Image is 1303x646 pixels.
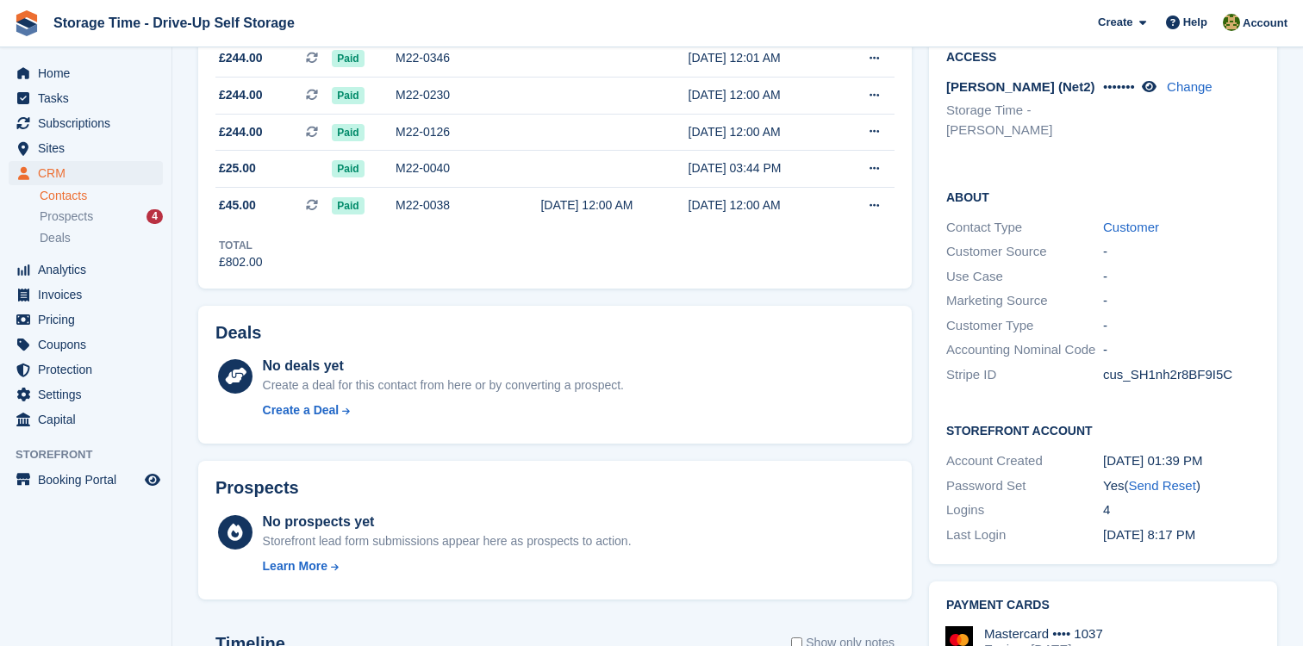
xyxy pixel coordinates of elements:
[219,238,263,253] div: Total
[263,401,624,419] a: Create a Deal
[38,258,141,282] span: Analytics
[1103,79,1135,94] span: •••••••
[9,161,163,185] a: menu
[142,469,163,490] a: Preview store
[540,196,688,214] div: [DATE] 12:00 AM
[1098,14,1132,31] span: Create
[263,512,632,532] div: No prospects yet
[9,382,163,407] a: menu
[1167,79,1213,94] a: Change
[946,599,1260,612] h2: Payment cards
[14,10,40,36] img: stora-icon-8386f47178a22dfd0bd8f6a31ec36ba5ce8667c1dd55bd0f319d3a0aa187defe.svg
[1103,451,1260,471] div: [DATE] 01:39 PM
[332,197,364,214] span: Paid
[9,357,163,382] a: menu
[9,307,163,332] a: menu
[946,242,1103,262] div: Customer Source
[9,111,163,135] a: menu
[946,188,1260,205] h2: About
[215,323,261,343] h2: Deals
[9,86,163,110] a: menu
[396,86,540,104] div: M22-0230
[9,468,163,492] a: menu
[47,9,302,37] a: Storage Time - Drive-Up Self Storage
[38,136,141,160] span: Sites
[946,47,1260,65] h2: Access
[946,267,1103,287] div: Use Case
[40,208,163,226] a: Prospects 4
[1103,527,1195,542] time: 2025-05-08 19:17:58 UTC
[1103,267,1260,287] div: -
[147,209,163,224] div: 4
[332,124,364,141] span: Paid
[38,468,141,492] span: Booking Portal
[1103,365,1260,385] div: cus_SH1nh2r8BF9I5C
[38,357,141,382] span: Protection
[946,340,1103,360] div: Accounting Nominal Code
[40,229,163,247] a: Deals
[38,382,141,407] span: Settings
[38,407,141,432] span: Capital
[946,291,1103,311] div: Marketing Source
[219,196,256,214] span: £45.00
[396,196,540,214] div: M22-0038
[219,49,263,67] span: £244.00
[946,500,1103,520] div: Logins
[689,123,837,141] div: [DATE] 12:00 AM
[396,123,540,141] div: M22-0126
[946,451,1103,471] div: Account Created
[689,159,837,177] div: [DATE] 03:44 PM
[689,196,837,214] div: [DATE] 12:00 AM
[9,258,163,282] a: menu
[946,101,1103,140] li: Storage Time - [PERSON_NAME]
[263,376,624,394] div: Create a deal for this contact from here or by converting a prospect.
[9,283,163,307] a: menu
[219,86,263,104] span: £244.00
[689,49,837,67] div: [DATE] 12:01 AM
[396,49,540,67] div: M22-0346
[946,476,1103,496] div: Password Set
[9,332,163,357] a: menu
[263,557,632,575] a: Learn More
[1103,242,1260,262] div: -
[38,61,141,85] span: Home
[219,123,263,141] span: £244.00
[946,421,1260,438] h2: Storefront Account
[1103,316,1260,336] div: -
[215,478,299,498] h2: Prospects
[263,356,624,376] div: No deals yet
[689,86,837,104] div: [DATE] 12:00 AM
[263,557,327,575] div: Learn More
[1223,14,1240,31] img: Zain Sarwar
[38,283,141,307] span: Invoices
[984,626,1103,642] div: Mastercard •••• 1037
[1103,220,1159,234] a: Customer
[1103,340,1260,360] div: -
[38,86,141,110] span: Tasks
[9,136,163,160] a: menu
[332,50,364,67] span: Paid
[1103,291,1260,311] div: -
[40,230,71,246] span: Deals
[38,307,141,332] span: Pricing
[396,159,540,177] div: M22-0040
[263,401,340,419] div: Create a Deal
[946,365,1103,385] div: Stripe ID
[16,446,171,463] span: Storefront
[38,332,141,357] span: Coupons
[946,525,1103,545] div: Last Login
[332,160,364,177] span: Paid
[946,316,1103,336] div: Customer Type
[1103,476,1260,496] div: Yes
[1243,15,1287,32] span: Account
[1183,14,1207,31] span: Help
[9,61,163,85] a: menu
[1103,500,1260,520] div: 4
[40,188,163,204] a: Contacts
[9,407,163,432] a: menu
[946,79,1095,94] span: [PERSON_NAME] (Net2)
[38,161,141,185] span: CRM
[332,87,364,104] span: Paid
[219,159,256,177] span: £25.00
[263,532,632,550] div: Storefront lead form submissions appear here as prospects to action.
